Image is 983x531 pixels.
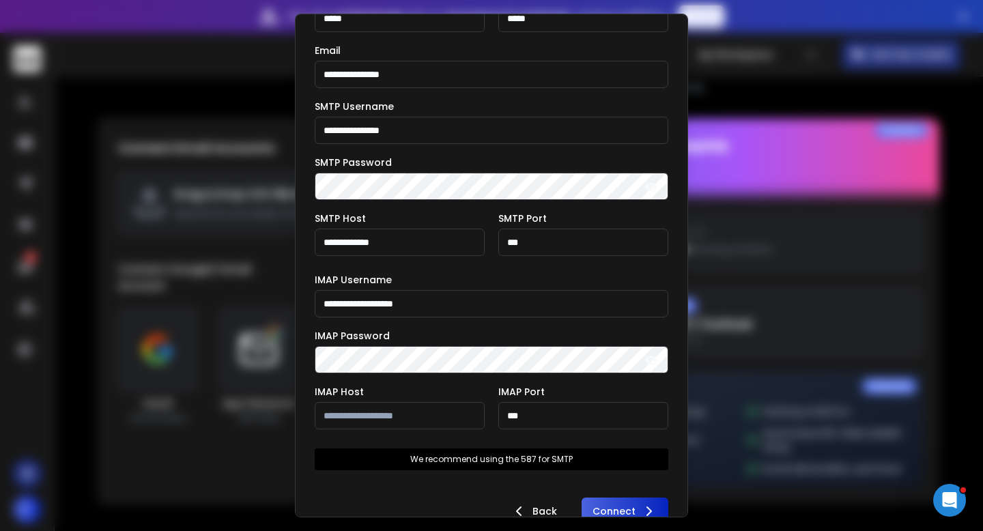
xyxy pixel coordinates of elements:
[500,498,568,525] button: Back
[498,387,545,397] label: IMAP Port
[498,214,547,223] label: SMTP Port
[410,454,573,465] p: We recommend using the 587 for SMTP
[315,387,364,397] label: IMAP Host
[315,158,392,167] label: SMTP Password
[315,46,341,55] label: Email
[933,484,966,517] iframe: Intercom live chat
[315,331,390,341] label: IMAP Password
[315,275,392,285] label: IMAP Username
[582,498,668,525] button: Connect
[315,214,366,223] label: SMTP Host
[315,102,394,111] label: SMTP Username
